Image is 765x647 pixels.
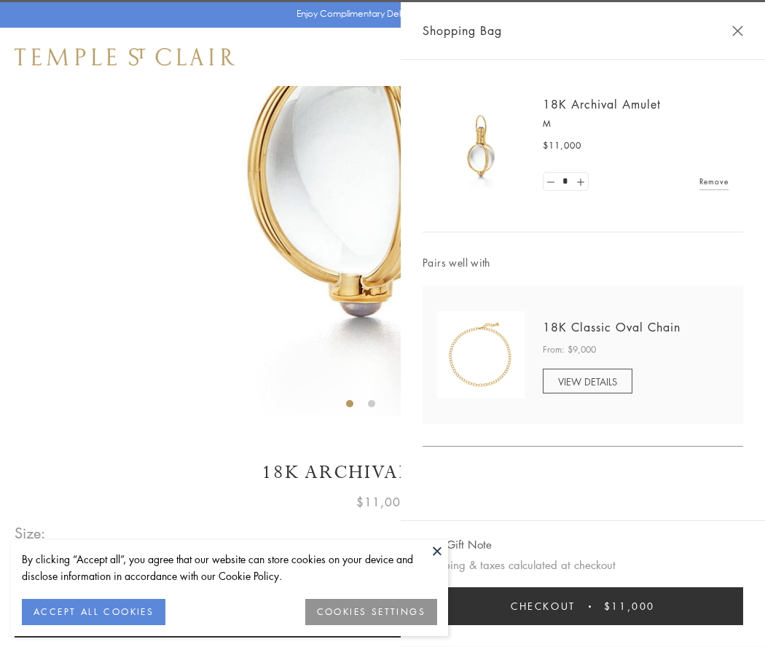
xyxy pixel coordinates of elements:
[699,173,729,189] a: Remove
[543,369,632,393] a: VIEW DETAILS
[22,551,437,584] div: By clicking “Accept all”, you agree that our website can store cookies on your device and disclos...
[732,26,743,36] button: Close Shopping Bag
[423,254,743,271] span: Pairs well with
[423,536,492,554] button: Add Gift Note
[543,117,729,131] p: M
[423,21,502,40] span: Shopping Bag
[356,493,409,511] span: $11,000
[511,598,576,614] span: Checkout
[15,521,47,545] span: Size:
[305,599,437,625] button: COOKIES SETTINGS
[15,460,750,485] h1: 18K Archival Amulet
[15,48,235,66] img: Temple St. Clair
[423,587,743,625] button: Checkout $11,000
[437,311,525,399] img: N88865-OV18
[423,556,743,574] p: Shipping & taxes calculated at checkout
[437,102,525,189] img: 18K Archival Amulet
[544,173,558,191] a: Set quantity to 0
[22,599,165,625] button: ACCEPT ALL COOKIES
[543,342,596,357] span: From: $9,000
[297,7,462,21] p: Enjoy Complimentary Delivery & Returns
[573,173,587,191] a: Set quantity to 2
[543,96,661,112] a: 18K Archival Amulet
[558,375,617,388] span: VIEW DETAILS
[543,319,680,335] a: 18K Classic Oval Chain
[543,138,581,153] span: $11,000
[604,598,655,614] span: $11,000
